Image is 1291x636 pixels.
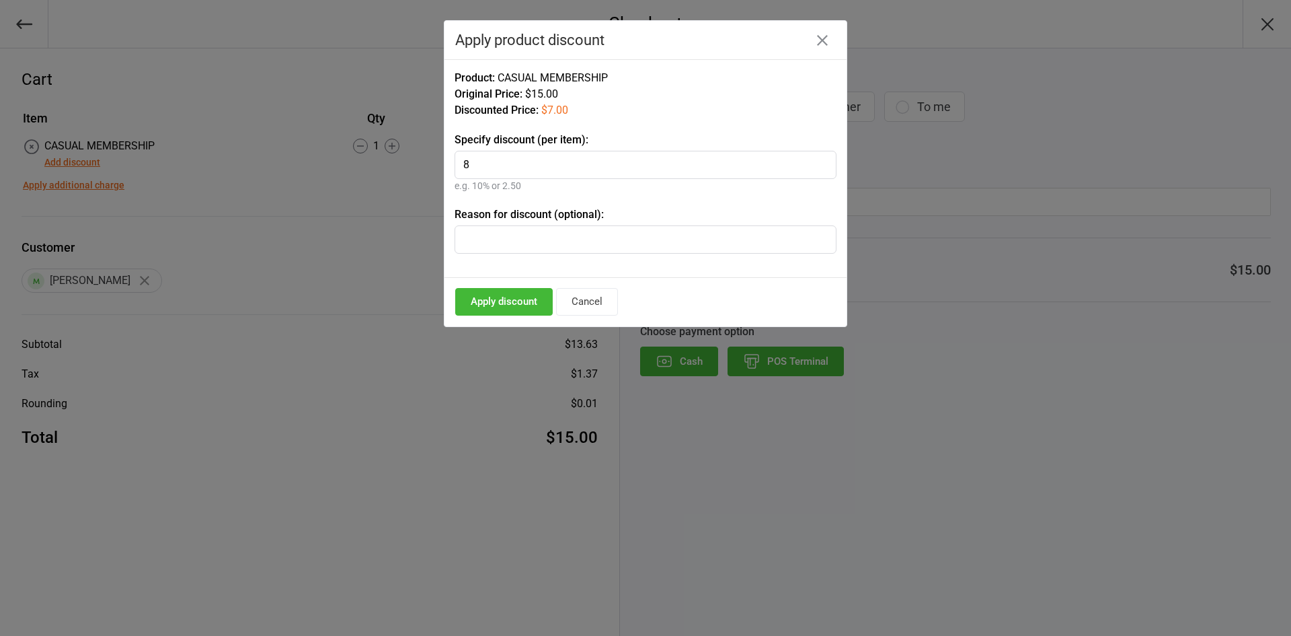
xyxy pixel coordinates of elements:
span: Original Price: [455,87,522,100]
label: Specify discount (per item): [455,132,836,148]
span: $7.00 [541,104,568,116]
button: Apply discount [455,288,553,316]
span: Product: [455,71,495,84]
div: e.g. 10% or 2.50 [455,179,836,193]
span: Discounted Price: [455,104,539,116]
div: $15.00 [455,86,836,102]
div: CASUAL MEMBERSHIP [455,70,836,86]
button: Cancel [556,288,618,316]
label: Reason for discount (optional): [455,207,836,223]
div: Apply product discount [455,32,836,48]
